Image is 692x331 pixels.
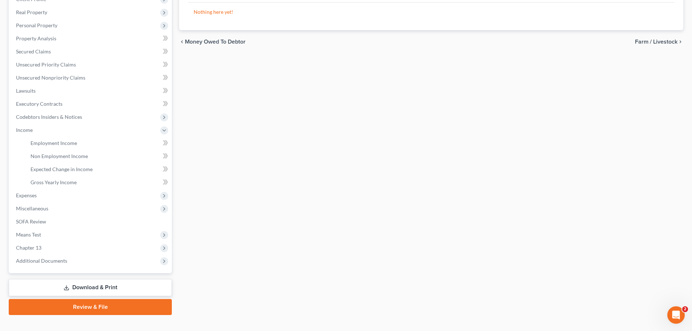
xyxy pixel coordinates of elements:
span: Expenses [16,192,37,198]
a: Non Employment Income [25,150,172,163]
span: Non Employment Income [31,153,88,159]
i: chevron_right [677,39,683,45]
a: Review & File [9,299,172,315]
a: Executory Contracts [10,97,172,110]
span: 2 [682,306,688,312]
a: SOFA Review [10,215,172,228]
span: Executory Contracts [16,101,62,107]
span: Employment Income [31,140,77,146]
span: Money Owed to Debtor [185,39,246,45]
span: Lawsuits [16,88,36,94]
span: Codebtors Insiders & Notices [16,114,82,120]
span: Miscellaneous [16,205,48,211]
span: SOFA Review [16,218,46,225]
span: Unsecured Priority Claims [16,61,76,68]
span: Farm / Livestock [635,39,677,45]
span: Additional Documents [16,258,67,264]
span: Expected Change in Income [31,166,93,172]
a: Property Analysis [10,32,172,45]
span: Gross Yearly Income [31,179,77,185]
span: Personal Property [16,22,57,28]
a: Download & Print [9,279,172,296]
a: Expected Change in Income [25,163,172,176]
p: Nothing here yet! [194,8,669,16]
a: Unsecured Priority Claims [10,58,172,71]
span: Real Property [16,9,47,15]
span: Means Test [16,231,41,238]
button: Farm / Livestock chevron_right [635,39,683,45]
i: chevron_left [179,39,185,45]
a: Lawsuits [10,84,172,97]
span: Secured Claims [16,48,51,55]
a: Unsecured Nonpriority Claims [10,71,172,84]
span: Income [16,127,33,133]
span: Property Analysis [16,35,56,41]
a: Employment Income [25,137,172,150]
a: Gross Yearly Income [25,176,172,189]
button: chevron_left Money Owed to Debtor [179,39,246,45]
a: Secured Claims [10,45,172,58]
span: Unsecured Nonpriority Claims [16,74,85,81]
span: Chapter 13 [16,245,41,251]
iframe: Intercom live chat [667,306,685,324]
